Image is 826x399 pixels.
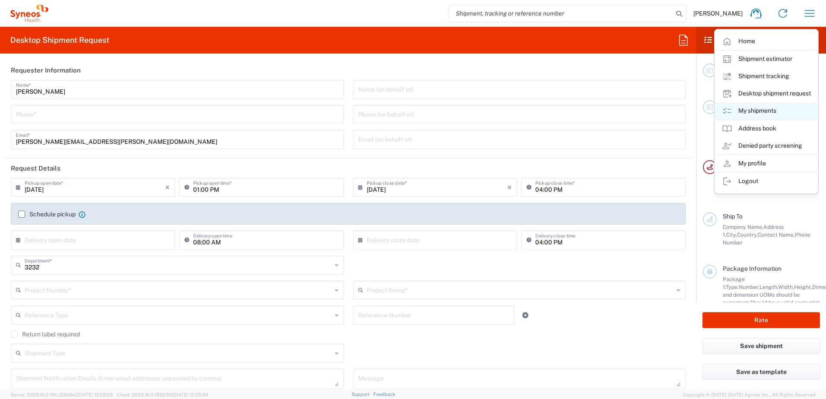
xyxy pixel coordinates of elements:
span: City, [726,231,737,238]
a: Add Reference [519,309,531,321]
a: My profile [715,155,818,172]
span: Number, [739,284,759,290]
span: Client: 2025.16.0-1592391 [117,392,208,397]
i: × [507,180,512,194]
button: Save as template [702,364,820,380]
span: Server: 2025.16.0-1ffcc23b9e2 [10,392,113,397]
h2: Requester Information [11,66,81,75]
a: Home [715,33,818,50]
span: Package Information [723,265,782,272]
a: Logout [715,173,818,190]
span: Company Name, [723,224,763,230]
a: Address book [715,120,818,137]
span: Ship To [723,213,743,220]
span: Width, [778,284,794,290]
span: Copyright © [DATE]-[DATE] Agistix Inc., All Rights Reserved [683,391,816,399]
span: [DATE] 12:29:29 [78,392,113,397]
a: Shipment tracking [715,68,818,85]
span: Country, [737,231,758,238]
h2: Desktop Shipment Request [10,35,109,45]
a: Shipment estimator [715,51,818,68]
span: [PERSON_NAME] [693,9,743,17]
button: Rate [702,312,820,328]
span: Contact Name, [758,231,795,238]
i: × [165,180,170,194]
a: Denied party screening [715,137,818,155]
h2: Shipment Checklist [704,35,789,45]
h2: Request Details [11,164,60,173]
span: Height, [794,284,812,290]
a: My shipments [715,102,818,120]
a: Support [352,392,373,397]
input: Shipment, tracking or reference number [449,5,673,22]
span: Package 1: [723,276,745,290]
label: Return label required [11,331,80,338]
a: Desktop shipment request [715,85,818,102]
a: Feedback [373,392,395,397]
button: Save shipment [702,338,820,354]
span: Type, [726,284,739,290]
span: Length, [759,284,778,290]
label: Schedule pickup [18,211,76,218]
span: [DATE] 12:25:34 [173,392,208,397]
span: Should have valid content(s) [750,299,820,306]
